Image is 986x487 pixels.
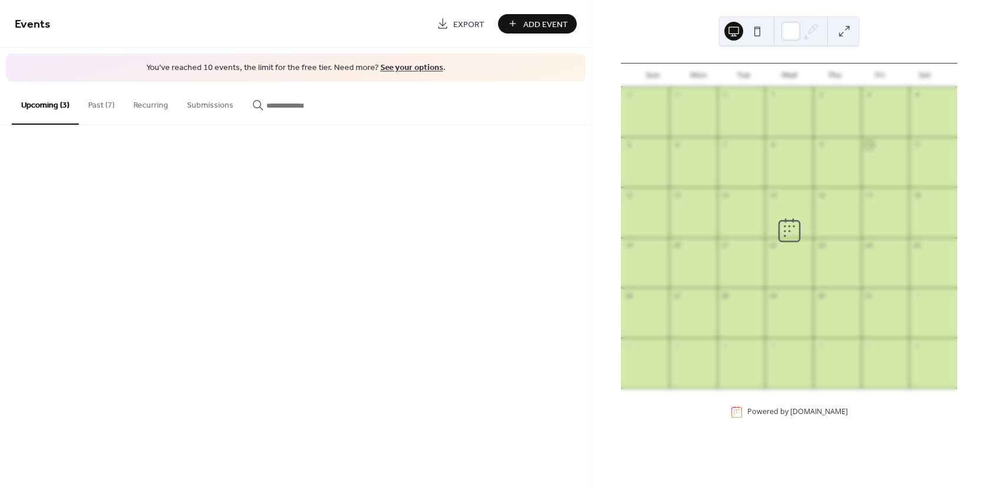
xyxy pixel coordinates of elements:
div: 29 [768,291,777,300]
div: 12 [624,191,633,199]
div: 9 [817,141,825,149]
div: Mon [676,64,721,87]
div: 2 [817,91,825,99]
button: Past (7) [79,82,124,124]
a: Export [428,14,493,34]
div: 30 [721,91,730,99]
div: 26 [624,291,633,300]
div: 23 [817,241,825,250]
div: 5 [768,341,777,350]
div: 7 [721,141,730,149]
div: 7 [865,341,874,350]
button: Recurring [124,82,178,124]
span: Export [453,18,484,31]
a: See your options [380,60,443,76]
div: Fri [857,64,903,87]
div: 4 [721,341,730,350]
div: 3 [865,91,874,99]
div: 14 [721,191,730,199]
button: Submissions [178,82,243,124]
a: [DOMAIN_NAME] [790,407,848,417]
div: Sun [630,64,676,87]
div: 19 [624,241,633,250]
div: 21 [721,241,730,250]
div: Powered by [747,407,848,417]
div: 18 [913,191,921,199]
div: 1 [768,91,777,99]
div: 24 [865,241,874,250]
div: 5 [624,141,633,149]
div: 10 [865,141,874,149]
div: 2 [624,341,633,350]
div: 4 [913,91,921,99]
button: Upcoming (3) [12,82,79,125]
div: 6 [673,141,681,149]
div: 29 [673,91,681,99]
div: 1 [913,291,921,300]
div: 8 [768,141,777,149]
div: 11 [913,141,921,149]
span: You've reached 10 events, the limit for the free tier. Need more? . [18,62,574,74]
div: 28 [624,91,633,99]
div: 8 [913,341,921,350]
div: 28 [721,291,730,300]
div: 30 [817,291,825,300]
div: 22 [768,241,777,250]
div: 20 [673,241,681,250]
div: 27 [673,291,681,300]
div: 17 [865,191,874,199]
span: Events [15,13,51,36]
div: Wed [767,64,812,87]
div: 6 [817,341,825,350]
div: 16 [817,191,825,199]
div: Sat [903,64,948,87]
div: 3 [673,341,681,350]
div: 13 [673,191,681,199]
div: Tue [721,64,766,87]
div: 25 [913,241,921,250]
div: Thu [812,64,857,87]
div: 15 [768,191,777,199]
div: 31 [865,291,874,300]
